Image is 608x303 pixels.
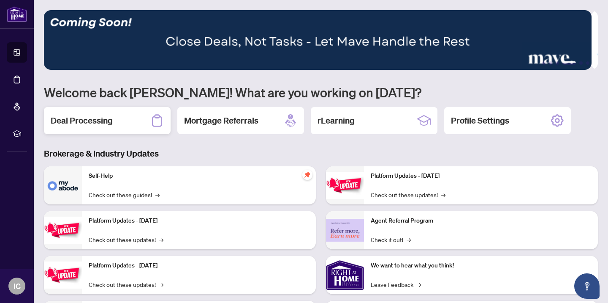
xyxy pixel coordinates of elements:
img: Platform Updates - June 23, 2025 [326,172,364,198]
p: Platform Updates - [DATE] [371,171,591,181]
p: Platform Updates - [DATE] [89,261,309,270]
span: → [155,190,160,199]
p: We want to hear what you think! [371,261,591,270]
span: → [441,190,445,199]
button: 1 [542,61,546,65]
p: Agent Referral Program [371,216,591,226]
img: Self-Help [44,166,82,204]
button: 5 [579,61,583,65]
span: → [159,280,163,289]
a: Leave Feedback→ [371,280,421,289]
button: Open asap [574,273,600,299]
button: 3 [556,61,559,65]
h2: Profile Settings [451,115,509,127]
span: → [407,235,411,244]
img: Agent Referral Program [326,219,364,242]
button: 6 [586,61,589,65]
span: → [159,235,163,244]
h1: Welcome back [PERSON_NAME]! What are you working on [DATE]? [44,84,598,100]
a: Check out these updates!→ [89,280,163,289]
a: Check out these guides!→ [89,190,160,199]
img: Platform Updates - July 21, 2025 [44,262,82,288]
h2: Deal Processing [51,115,113,127]
img: Platform Updates - September 16, 2025 [44,217,82,243]
a: Check out these updates!→ [371,190,445,199]
img: logo [7,6,27,22]
button: 4 [562,61,576,65]
span: → [417,280,421,289]
a: Check out these updates!→ [89,235,163,244]
a: Check it out!→ [371,235,411,244]
img: Slide 3 [44,10,592,70]
span: IC [14,280,21,292]
h2: Mortgage Referrals [184,115,258,127]
span: pushpin [302,170,312,180]
img: We want to hear what you think! [326,256,364,294]
p: Platform Updates - [DATE] [89,216,309,226]
h2: rLearning [318,115,355,127]
h3: Brokerage & Industry Updates [44,148,598,160]
p: Self-Help [89,171,309,181]
button: 2 [549,61,552,65]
